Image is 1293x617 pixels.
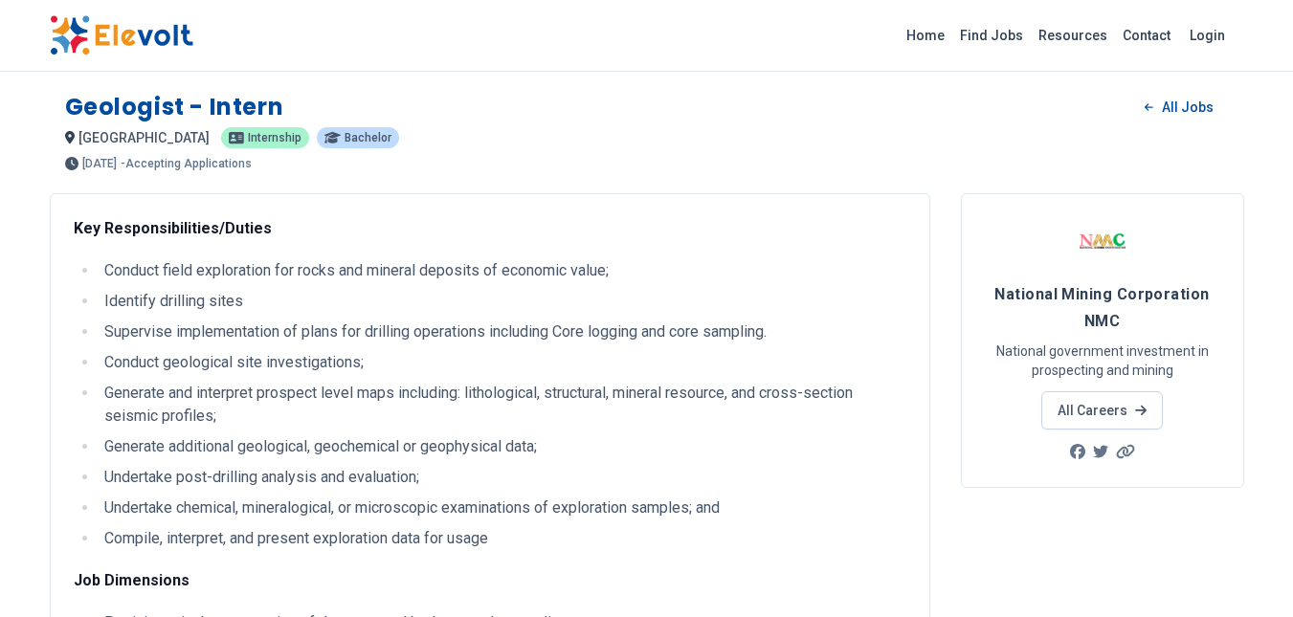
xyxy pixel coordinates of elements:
[899,20,952,51] a: Home
[1031,20,1115,51] a: Resources
[952,20,1031,51] a: Find Jobs
[65,92,284,122] h1: Geologist - Intern
[1041,391,1163,430] a: All Careers
[50,15,193,55] img: Elevolt
[82,158,117,169] span: [DATE]
[1178,16,1237,55] a: Login
[99,435,906,458] li: Generate additional geological, geochemical or geophysical data;
[1129,93,1228,121] a: All Jobs
[99,351,906,374] li: Conduct geological site investigations;
[99,290,906,313] li: Identify drilling sites
[99,382,906,428] li: Generate and interpret prospect level maps including: lithological, structural, mineral resource,...
[99,259,906,282] li: Conduct field exploration for rocks and mineral deposits of economic value;
[78,130,210,145] span: [GEOGRAPHIC_DATA]
[121,158,252,169] p: - Accepting Applications
[74,571,189,589] strong: Job Dimensions
[1115,20,1178,51] a: Contact
[985,342,1220,380] p: National government investment in prospecting and mining
[248,132,301,143] span: internship
[345,132,391,143] span: Bachelor
[99,320,906,343] li: Supervise implementation of plans for drilling operations including Core logging and core sampling.
[99,466,906,489] li: Undertake post-drilling analysis and evaluation;
[99,527,906,550] li: Compile, interpret, and present exploration data for usage
[1079,217,1126,265] img: National Mining Corporation NMC
[994,285,1209,330] span: National Mining Corporation NMC
[74,219,272,237] strong: Key Responsibilities/Duties
[99,496,906,519] li: Undertake chemical, mineralogical, or microscopic examinations of exploration samples; and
